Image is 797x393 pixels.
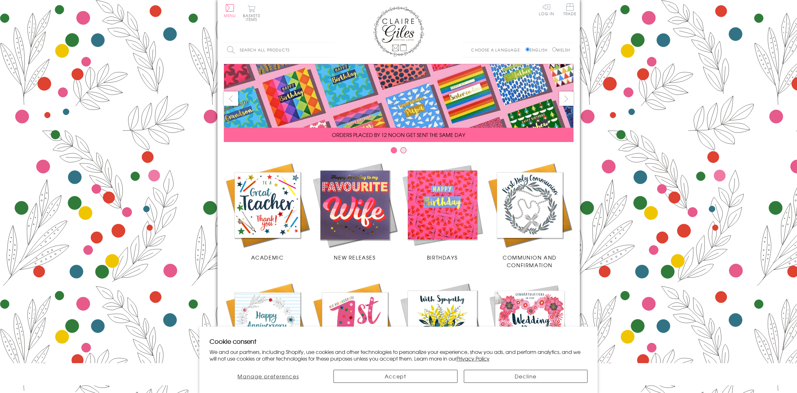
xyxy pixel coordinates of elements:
p: We and our partners, including Shopify, use cookies and other technologies to personalize your ex... [210,349,588,362]
span: New Releases [334,254,375,261]
a: Log In [539,3,554,16]
button: Basket0 items [243,5,260,21]
img: Claire Giles Greetings Cards [373,6,424,57]
span: Manage preferences [237,372,299,380]
label: English [526,47,551,53]
span: Trade [563,3,577,16]
input: English [526,47,530,51]
a: Anniversary [224,281,311,381]
label: Welsh [552,47,570,53]
a: Academic [224,161,311,261]
button: Decline [464,370,588,383]
h2: Cookie consent [210,337,588,346]
a: New Releases [311,161,399,261]
input: Welsh [552,47,556,51]
div: Carousel Pagination [224,147,574,157]
button: Carousel Page 1 (Current Slide) [391,147,397,153]
a: Wedding Occasions [486,281,574,381]
span: 0 items [246,13,260,22]
button: Manage preferences [210,370,327,383]
input: Search all products [224,43,335,57]
input: Search [329,43,335,57]
button: next [559,91,574,106]
a: Sympathy [399,281,486,381]
a: Birthdays [399,161,486,261]
span: Academic [251,254,284,261]
span: Birthdays [427,254,457,261]
a: Communion and Confirmation [486,161,574,269]
a: Age Cards [311,281,399,381]
button: prev [224,91,238,106]
span: Communion and Confirmation [503,254,557,269]
button: Menu [224,4,236,17]
button: Carousel Page 2 [400,147,407,153]
span: Menu [224,13,236,18]
span: ORDERS PLACED BY 12 NOON GET SENT THE SAME DAY [332,131,465,139]
p: Choose a language: [471,47,524,53]
a: Privacy Policy [457,355,490,362]
button: Accept [333,370,457,383]
a: Trade [563,3,577,17]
